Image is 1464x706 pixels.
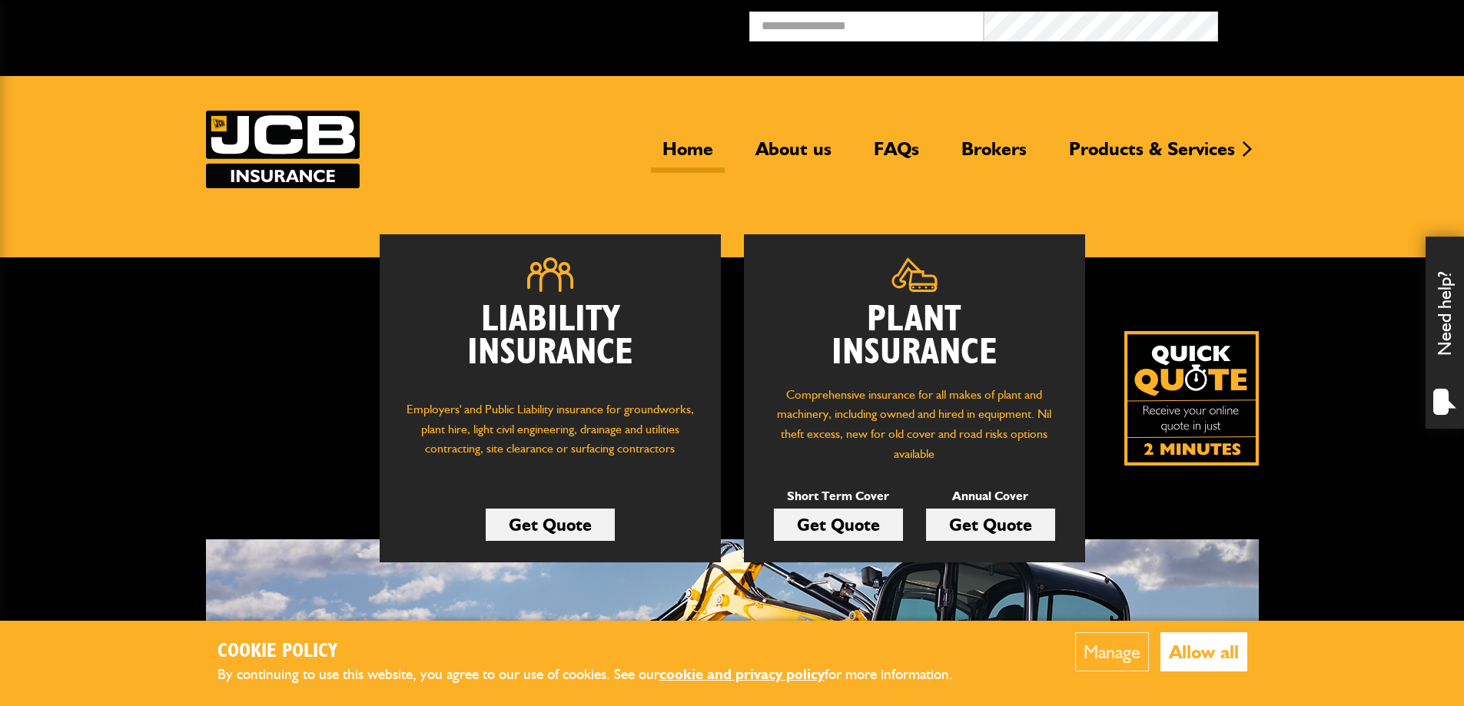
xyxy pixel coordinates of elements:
[767,303,1062,370] h2: Plant Insurance
[206,111,360,188] a: JCB Insurance Services
[659,665,825,683] a: cookie and privacy policy
[926,509,1055,541] a: Get Quote
[862,138,931,173] a: FAQs
[206,111,360,188] img: JCB Insurance Services logo
[926,486,1055,506] p: Annual Cover
[1124,331,1259,466] img: Quick Quote
[486,509,615,541] a: Get Quote
[1426,237,1464,429] div: Need help?
[774,486,903,506] p: Short Term Cover
[403,399,698,473] p: Employers' and Public Liability insurance for groundworks, plant hire, light civil engineering, d...
[1124,331,1259,466] a: Get your insurance quote isn just 2-minutes
[774,509,903,541] a: Get Quote
[1218,12,1452,35] button: Broker Login
[767,385,1062,463] p: Comprehensive insurance for all makes of plant and machinery, including owned and hired in equipm...
[1075,632,1149,671] button: Manage
[1057,138,1247,173] a: Products & Services
[403,303,698,385] h2: Liability Insurance
[217,663,978,687] p: By continuing to use this website, you agree to our use of cookies. See our for more information.
[950,138,1038,173] a: Brokers
[1160,632,1247,671] button: Allow all
[651,138,725,173] a: Home
[744,138,843,173] a: About us
[217,640,978,664] h2: Cookie Policy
